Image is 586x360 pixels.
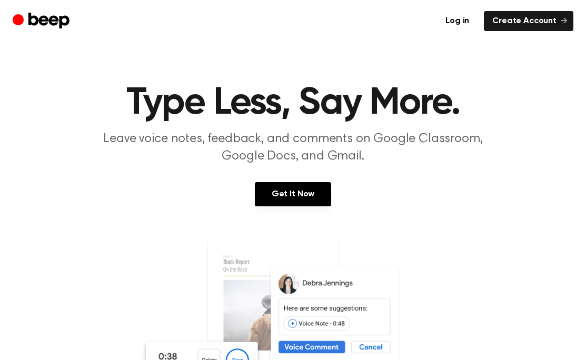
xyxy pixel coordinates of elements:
[24,84,563,122] h1: Type Less, Say More.
[13,11,72,32] a: Beep
[484,11,573,31] a: Create Account
[437,11,478,31] a: Log in
[91,131,495,165] p: Leave voice notes, feedback, and comments on Google Classroom, Google Docs, and Gmail.
[255,182,331,206] a: Get It Now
